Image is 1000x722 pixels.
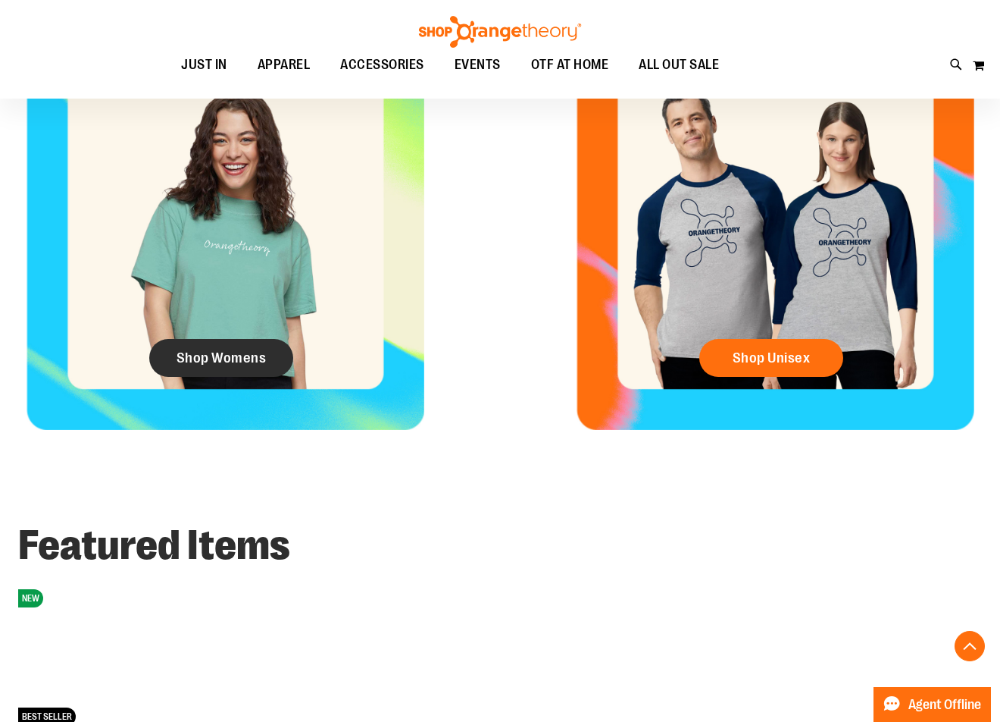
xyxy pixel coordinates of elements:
span: Shop Unisex [733,350,811,366]
button: Back To Top [955,631,985,661]
span: JUST IN [181,48,227,82]
span: OTF AT HOME [531,48,609,82]
a: ALL OUT SALE [623,48,734,83]
img: Shop Orangetheory [417,16,583,48]
button: Agent Offline [873,687,991,722]
a: Shop Unisex [699,339,843,377]
a: OTF AT HOME [516,48,624,83]
strong: Featured Items [18,522,290,569]
a: APPAREL [242,48,326,83]
a: JUST IN [166,48,242,83]
span: Agent Offline [908,698,981,712]
span: NEW [18,589,43,607]
span: ACCESSORIES [340,48,424,82]
span: Shop Womens [177,350,267,366]
a: ACCESSORIES [325,48,439,83]
a: Shop Womens [149,339,293,377]
span: APPAREL [258,48,311,82]
span: ALL OUT SALE [639,48,719,82]
a: EVENTS [439,48,516,83]
span: EVENTS [455,48,501,82]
